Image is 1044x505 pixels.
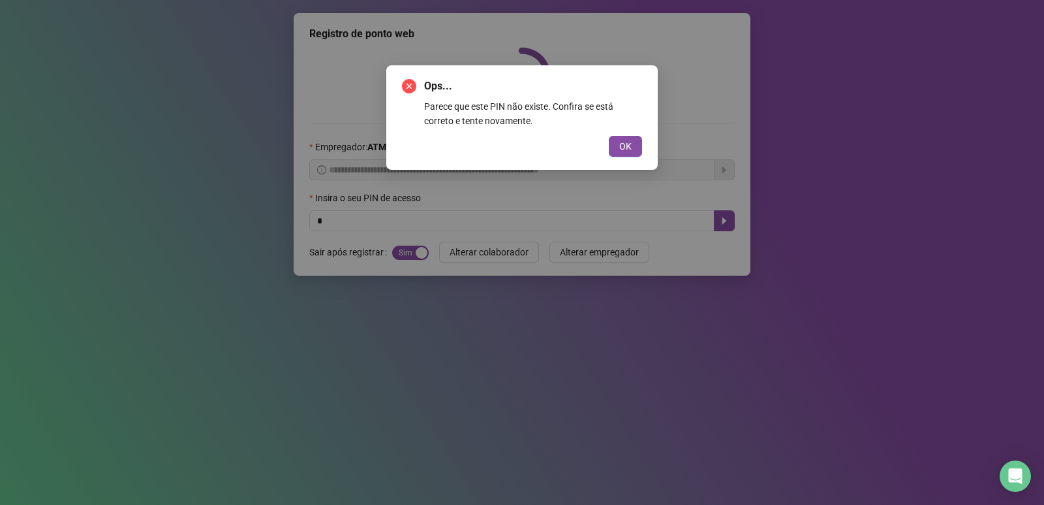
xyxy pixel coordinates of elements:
[1000,461,1031,492] div: Open Intercom Messenger
[609,136,642,157] button: OK
[424,99,642,128] div: Parece que este PIN não existe. Confira se está correto e tente novamente.
[619,139,632,154] span: OK
[424,78,642,94] span: Ops...
[402,79,416,93] span: close-circle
